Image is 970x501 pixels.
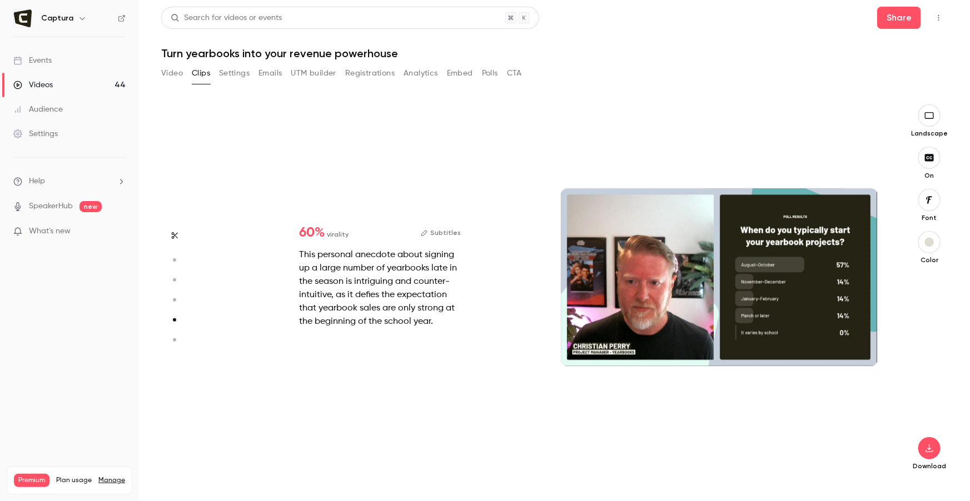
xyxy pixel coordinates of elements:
div: Search for videos or events [171,12,282,24]
button: UTM builder [291,64,336,82]
div: Audience [13,104,63,115]
button: Clips [192,64,210,82]
li: help-dropdown-opener [13,176,126,187]
button: Emails [258,64,282,82]
a: Manage [98,476,125,485]
p: Download [912,462,947,470]
p: Landscape [911,129,948,138]
span: Premium [14,474,49,487]
iframe: Noticeable Trigger [112,227,126,237]
span: new [79,201,102,212]
button: CTA [507,64,522,82]
img: Captura [14,9,32,27]
button: Polls [482,64,498,82]
a: SpeakerHub [29,201,73,212]
button: Share [877,7,921,29]
p: Color [912,255,947,264]
button: Video [161,64,183,82]
h1: Turn yearbooks into your revenue powerhouse [161,47,948,60]
p: Font [912,213,947,222]
button: Embed [447,64,473,82]
div: Settings [13,128,58,139]
span: virality [327,229,349,239]
button: Top Bar Actions [930,9,948,27]
div: This personal anecdote about signing up a large number of yearbooks late in the season is intrigu... [299,248,461,328]
button: Analytics [404,64,438,82]
span: 60 % [299,226,325,239]
p: On [912,171,947,180]
button: Settings [219,64,250,82]
div: Events [13,55,52,66]
h6: Captura [41,13,73,24]
button: Registrations [345,64,395,82]
div: Videos [13,79,53,91]
span: Help [29,176,45,187]
span: What's new [29,226,71,237]
span: Plan usage [56,476,92,485]
button: Subtitles [421,226,461,239]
